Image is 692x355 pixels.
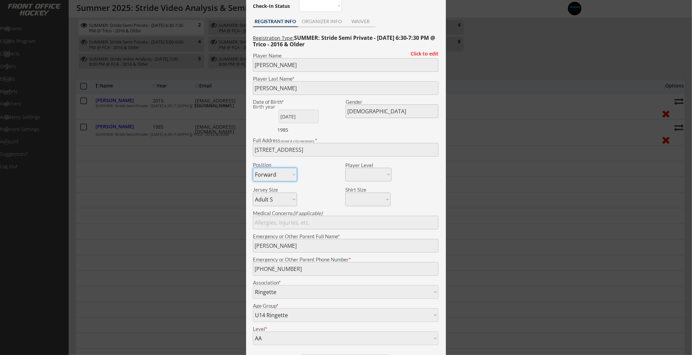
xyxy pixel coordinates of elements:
[345,163,392,168] div: Player Level
[253,211,438,216] div: Medical Concerns
[253,162,288,167] div: Position
[346,19,376,24] div: WAIVER
[253,326,438,332] div: Level
[253,303,438,308] div: Age Group
[346,99,438,104] div: Gender
[253,76,438,81] div: Player Last Name
[345,187,380,192] div: Shirt Size
[253,35,294,41] u: Registration Type:
[253,99,297,104] div: Date of Birth
[253,216,438,229] input: Allergies, injuries, etc.
[253,257,438,262] div: Emergency or Other Parent Phone Number
[253,104,295,110] div: We are transitioning the system to collect and store date of birth instead of just birth year to ...
[253,187,288,192] div: Jersey Size
[253,19,298,24] div: REGISTRANT INFO
[253,104,295,109] div: Birth year
[253,34,436,48] strong: SUMMER: Stride Semi Private - [DATE] 6:30-7:30 PM @ Trico - 2016 & Older
[293,210,323,216] em: (if applicable)
[298,19,346,24] div: ORGANIZER INFO
[253,143,438,157] input: Street, City, Province/State
[280,139,314,143] em: street & city necessary
[253,53,438,58] div: Player Name
[253,4,291,9] div: Check-In Status
[253,280,438,285] div: Association
[277,127,320,133] div: 1985
[405,51,438,56] div: Click to edit
[253,234,438,239] div: Emergency or Other Parent Full Name
[253,138,438,143] div: Full Address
